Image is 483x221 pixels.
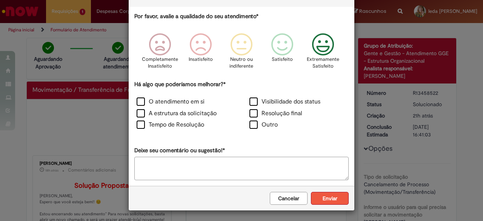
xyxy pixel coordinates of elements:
button: Enviar [311,192,349,205]
div: Neutro ou indiferente [222,28,261,79]
p: Satisfeito [272,56,293,63]
label: Outro [249,121,278,129]
div: Completamente Insatisfeito [140,28,179,79]
label: Tempo de Resolução [137,121,204,129]
label: Deixe seu comentário ou sugestão!* [134,147,225,155]
p: Insatisfeito [189,56,213,63]
p: Extremamente Satisfeito [307,56,339,70]
label: O atendimento em si [137,97,205,106]
label: Por favor, avalie a qualidade do seu atendimento* [134,12,258,20]
label: Visibilidade dos status [249,97,320,106]
p: Completamente Insatisfeito [142,56,178,70]
div: Há algo que poderíamos melhorar?* [134,80,349,131]
div: Insatisfeito [182,28,220,79]
div: Satisfeito [263,28,301,79]
p: Neutro ou indiferente [228,56,255,70]
label: A estrutura da solicitação [137,109,217,118]
button: Cancelar [270,192,308,205]
label: Resolução final [249,109,302,118]
div: Extremamente Satisfeito [304,28,342,79]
